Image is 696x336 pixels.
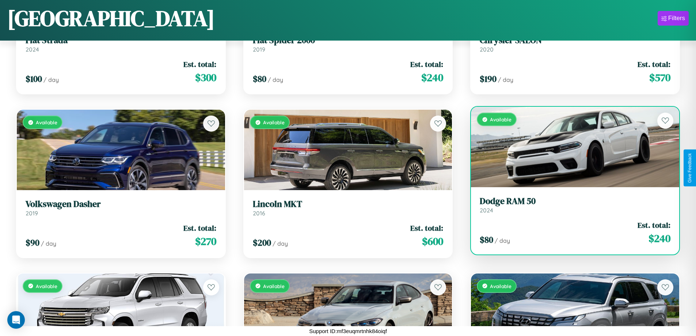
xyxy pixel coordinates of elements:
[490,116,511,122] span: Available
[422,234,443,249] span: $ 600
[421,70,443,85] span: $ 240
[41,240,56,247] span: / day
[498,76,513,83] span: / day
[263,119,285,125] span: Available
[480,35,670,53] a: Chrysler SALON2020
[273,240,288,247] span: / day
[26,209,38,217] span: 2019
[183,59,216,69] span: Est. total:
[480,196,670,214] a: Dodge RAM 502024
[253,209,265,217] span: 2016
[195,70,216,85] span: $ 300
[26,199,216,209] h3: Volkswagen Dasher
[480,207,493,214] span: 2024
[480,234,493,246] span: $ 80
[480,196,670,207] h3: Dodge RAM 50
[668,15,685,22] div: Filters
[253,35,444,53] a: Fiat Spider 20002019
[658,11,689,26] button: Filters
[649,70,670,85] span: $ 570
[253,73,266,85] span: $ 80
[36,283,57,289] span: Available
[195,234,216,249] span: $ 270
[26,237,39,249] span: $ 90
[26,46,39,53] span: 2024
[253,35,444,46] h3: Fiat Spider 2000
[183,223,216,233] span: Est. total:
[26,35,216,53] a: Fiat Strada2024
[26,35,216,46] h3: Fiat Strada
[253,199,444,217] a: Lincoln MKT2016
[480,73,497,85] span: $ 190
[263,283,285,289] span: Available
[687,153,692,183] div: Give Feedback
[26,199,216,217] a: Volkswagen Dasher2019
[649,231,670,246] span: $ 240
[43,76,59,83] span: / day
[309,326,387,336] p: Support ID: mf3euqmrtnhk84oiqf
[410,223,443,233] span: Est. total:
[480,46,494,53] span: 2020
[638,220,670,230] span: Est. total:
[7,311,25,329] div: Open Intercom Messenger
[253,199,444,209] h3: Lincoln MKT
[36,119,57,125] span: Available
[7,3,215,33] h1: [GEOGRAPHIC_DATA]
[26,73,42,85] span: $ 100
[638,59,670,69] span: Est. total:
[490,283,511,289] span: Available
[253,46,265,53] span: 2019
[268,76,283,83] span: / day
[253,237,271,249] span: $ 200
[495,237,510,244] span: / day
[410,59,443,69] span: Est. total:
[480,35,670,46] h3: Chrysler SALON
